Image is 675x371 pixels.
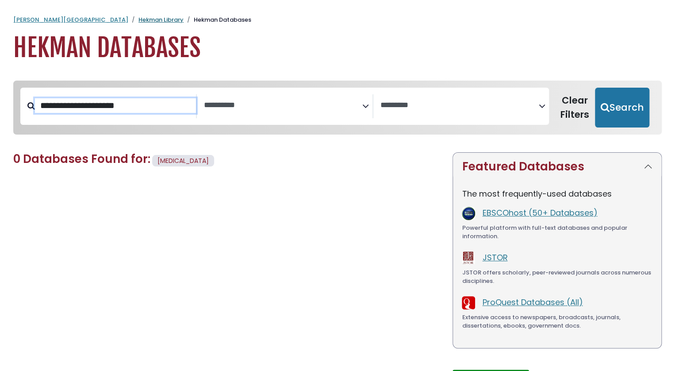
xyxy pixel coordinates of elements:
button: Submit for Search Results [595,88,649,128]
a: Hekman Library [138,15,184,24]
li: Hekman Databases [184,15,251,24]
div: JSTOR offers scholarly, peer-reviewed journals across numerous disciplines. [462,268,652,286]
a: JSTOR [482,252,507,263]
button: Clear Filters [554,88,595,128]
div: Powerful platform with full-text databases and popular information. [462,224,652,241]
a: ProQuest Databases (All) [482,297,583,308]
div: Extensive access to newspapers, broadcasts, journals, dissertations, ebooks, government docs. [462,313,652,330]
nav: breadcrumb [13,15,662,24]
span: 0 Databases Found for: [13,151,150,167]
h1: Hekman Databases [13,33,662,63]
span: [MEDICAL_DATA] [157,156,209,165]
textarea: Search [204,101,362,110]
p: The most frequently-used databases [462,188,652,200]
input: Search database by title or keyword [35,98,196,113]
a: [PERSON_NAME][GEOGRAPHIC_DATA] [13,15,128,24]
nav: Search filters [13,81,662,135]
button: Featured Databases [453,153,661,181]
a: EBSCOhost (50+ Databases) [482,207,597,218]
textarea: Search [380,101,539,110]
